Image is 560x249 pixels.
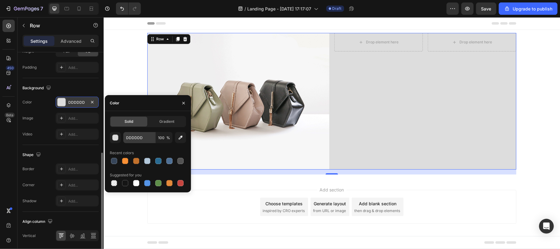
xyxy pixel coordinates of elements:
[68,65,97,70] div: Add...
[210,183,243,190] div: Generate layout
[332,6,342,11] span: Draft
[356,22,388,27] div: Drop element here
[251,191,296,196] span: then drag & drop elements
[110,150,134,156] div: Recent colors
[68,100,86,105] div: DDDDDD
[476,2,496,15] button: Save
[22,99,32,105] div: Color
[255,183,293,190] div: Add blank section
[481,6,491,11] span: Save
[5,113,15,118] div: Beta
[6,66,15,70] div: 450
[22,218,54,226] div: Align column
[166,135,170,141] span: %
[68,199,97,204] div: Add...
[160,119,175,124] span: Gradient
[214,169,243,176] span: Add section
[499,2,558,15] button: Upgrade to publish
[22,115,33,121] div: Image
[68,183,97,188] div: Add...
[22,151,42,159] div: Shape
[30,22,82,29] p: Row
[245,6,246,12] span: /
[68,132,97,137] div: Add...
[40,5,43,12] p: 7
[110,172,141,178] div: Suggested for you
[22,182,35,188] div: Corner
[2,2,46,15] button: 7
[68,167,97,172] div: Add...
[248,6,312,12] span: Landing Page - [DATE] 17:17:07
[262,22,295,27] div: Drop element here
[116,2,141,15] div: Undo/Redo
[110,100,119,106] div: Color
[51,19,62,25] div: Row
[22,233,36,239] div: Vertical
[22,84,52,92] div: Background
[22,131,32,137] div: Video
[539,219,554,234] div: Open Intercom Messenger
[104,17,560,249] iframe: Design area
[504,6,552,12] div: Upgrade to publish
[209,191,242,196] span: from URL or image
[22,198,37,204] div: Shadow
[125,119,133,124] span: Solid
[159,191,201,196] span: inspired by CRO experts
[162,183,199,190] div: Choose templates
[61,38,81,44] p: Advanced
[22,65,37,70] div: Padding
[22,166,34,172] div: Border
[30,38,48,44] p: Settings
[68,116,97,121] div: Add...
[123,132,155,143] input: Eg: FFFFFF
